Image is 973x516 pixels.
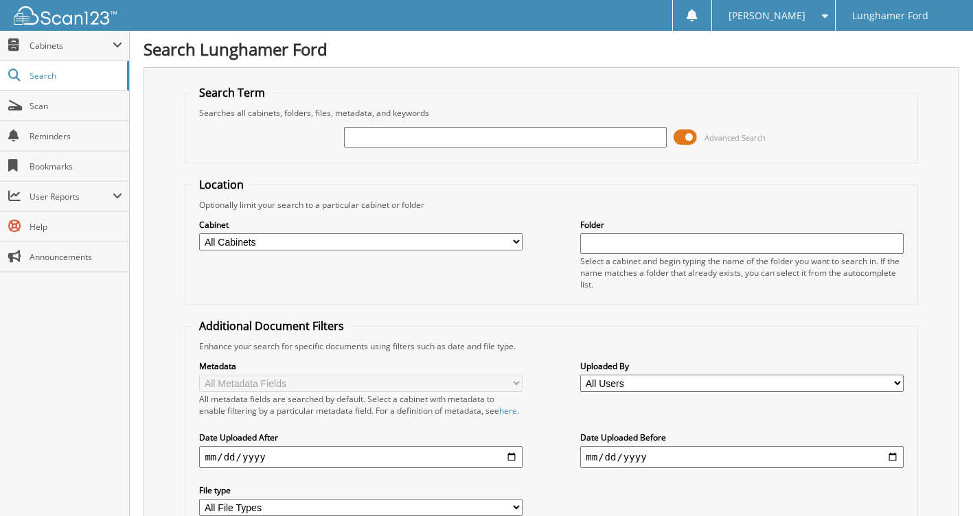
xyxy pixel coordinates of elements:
label: Uploaded By [580,360,903,372]
label: File type [199,484,522,496]
label: Metadata [199,360,522,372]
div: Enhance your search for specific documents using filters such as date and file type. [192,340,910,352]
legend: Search Term [192,85,272,100]
legend: Additional Document Filters [192,318,351,333]
div: Searches all cabinets, folders, files, metadata, and keywords [192,107,910,119]
span: Advanced Search [705,132,766,143]
label: Folder [580,219,903,231]
div: Select a cabinet and begin typing the name of the folder you want to search in. If the name match... [580,255,903,290]
legend: Location [192,177,251,192]
span: Reminders [30,130,122,142]
span: Lunghamer Ford [852,12,928,20]
iframe: Chat Widget [904,450,973,516]
input: start [199,446,522,468]
input: end [580,446,903,468]
span: Announcements [30,251,122,263]
div: Optionally limit your search to a particular cabinet or folder [192,199,910,211]
label: Date Uploaded After [199,432,522,443]
img: scan123-logo-white.svg [14,6,117,25]
a: here [499,405,517,417]
span: User Reports [30,191,113,202]
span: Help [30,221,122,233]
span: Bookmarks [30,161,122,172]
div: All metadata fields are searched by default. Select a cabinet with metadata to enable filtering b... [199,393,522,417]
h1: Search Lunghamer Ford [144,38,959,60]
span: Search [30,70,120,82]
span: Cabinets [30,40,113,51]
label: Date Uploaded Before [580,432,903,443]
label: Cabinet [199,219,522,231]
span: Scan [30,100,122,112]
span: [PERSON_NAME] [729,12,805,20]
